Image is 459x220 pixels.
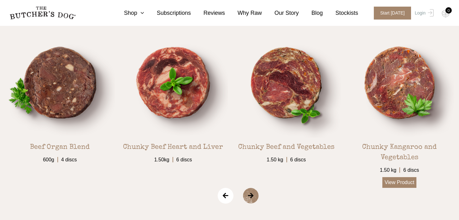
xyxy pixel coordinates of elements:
[413,7,434,20] a: Login
[225,9,262,17] a: Why Raw
[218,188,233,204] span: Previous
[231,28,341,138] img: TBD_Chunky-Beef-and-Veg-1.png
[344,138,455,163] div: Chunky Kangaroo and Vegetables
[286,153,309,164] span: 6 discs
[191,9,225,17] a: Reviews
[238,138,334,153] div: Chunky Beef and Vegetables
[299,9,323,17] a: Blog
[40,153,57,164] span: 600g
[445,7,452,14] div: 0
[111,9,144,17] a: Shop
[377,163,399,174] span: 1.50 kg
[123,138,223,153] div: Chunky Beef Heart and Liver
[374,7,411,20] span: Start [DATE]
[5,28,115,138] img: TBD_Organ-Meat-1.png
[173,153,195,164] span: 6 discs
[151,153,173,164] span: 1.50kg
[344,28,455,138] img: TBD_Chunky-Kangaroo-Veg-1.png
[323,9,358,17] a: Stockists
[118,28,228,138] img: TBD_Chunky-Beef-Heart-Liver-1.png
[263,153,286,164] span: 1.50 kg
[30,138,90,153] div: Beef Organ Blend
[144,9,191,17] a: Subscriptions
[442,9,450,18] img: TBD_Cart-Empty.png
[382,177,416,188] a: View Product
[399,163,422,174] span: 6 discs
[262,9,299,17] a: Our Story
[243,188,274,204] span: Next
[368,7,413,20] a: Start [DATE]
[57,153,80,164] span: 4 discs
